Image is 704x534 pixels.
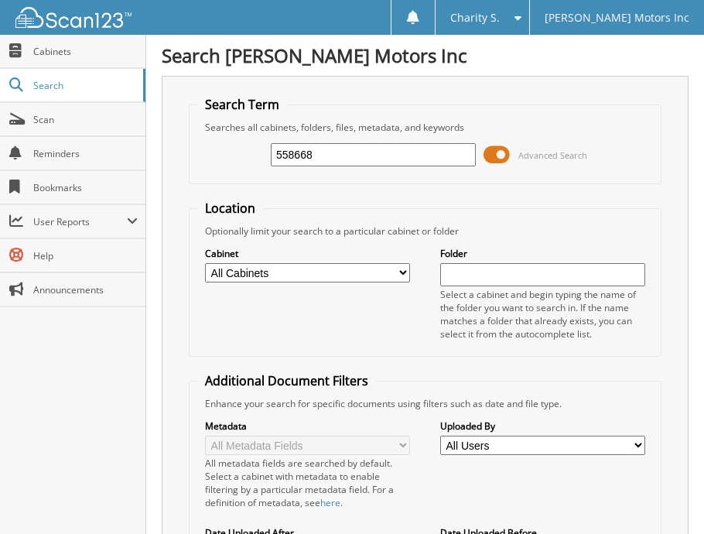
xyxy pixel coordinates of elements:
span: Charity S. [450,13,500,22]
div: Enhance your search for specific documents using filters such as date and file type. [197,397,653,410]
label: Uploaded By [440,419,645,433]
legend: Search Term [197,96,287,113]
div: Searches all cabinets, folders, files, metadata, and keywords [197,121,653,134]
span: Announcements [33,283,138,296]
span: Help [33,249,138,262]
span: Advanced Search [518,149,587,161]
span: Cabinets [33,45,138,58]
div: Select a cabinet and begin typing the name of the folder you want to search in. If the name match... [440,288,645,341]
label: Cabinet [205,247,410,260]
span: User Reports [33,215,127,228]
span: Scan [33,113,138,126]
span: Search [33,79,135,92]
div: All metadata fields are searched by default. Select a cabinet with metadata to enable filtering b... [205,457,410,509]
span: Bookmarks [33,181,138,194]
h1: Search [PERSON_NAME] Motors Inc [162,43,689,68]
legend: Location [197,200,263,217]
legend: Additional Document Filters [197,372,376,389]
div: Optionally limit your search to a particular cabinet or folder [197,224,653,238]
label: Metadata [205,419,410,433]
label: Folder [440,247,645,260]
span: Reminders [33,147,138,160]
a: here [320,496,340,509]
span: [PERSON_NAME] Motors Inc [545,13,689,22]
img: scan123-logo-white.svg [15,7,132,28]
